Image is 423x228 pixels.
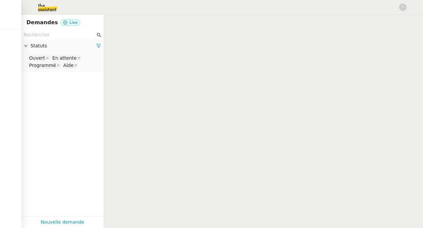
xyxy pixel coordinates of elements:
span: Statuts [30,42,96,50]
input: Rechercher [23,31,95,39]
nz-page-header-title: Demandes [26,18,58,27]
div: Programmé [29,62,56,68]
nz-select-item: Programmé [27,62,61,69]
div: Statuts [21,39,104,52]
div: Aide [63,62,73,68]
div: En attente [52,55,76,61]
div: Ouvert [29,55,45,61]
span: Live [70,20,78,25]
nz-select-item: En attente [51,55,81,61]
nz-select-item: Aide [62,62,78,69]
a: Nouvelle demande [41,218,84,226]
nz-select-item: Ouvert [27,55,50,61]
